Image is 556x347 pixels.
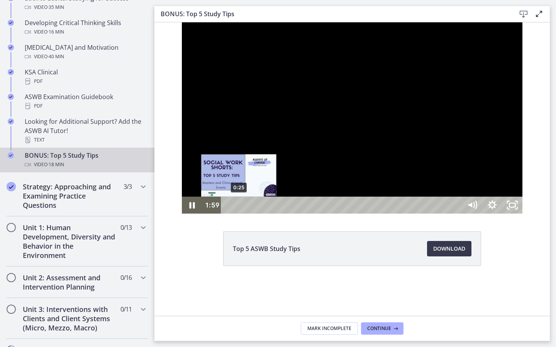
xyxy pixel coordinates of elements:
iframe: Video Lesson [154,22,550,214]
i: Completed [8,44,14,51]
div: Video [25,3,145,12]
span: Download [433,244,465,253]
span: 0 / 13 [120,223,132,232]
div: Text [25,135,145,145]
h2: Unit 1: Human Development, Diversity and Behavior in the Environment [23,223,117,260]
span: 0 / 11 [120,305,132,314]
div: Video [25,160,145,169]
div: BONUS: Top 5 Study Tips [25,151,145,169]
i: Completed [8,20,14,26]
h2: Unit 3: Interventions with Clients and Client Systems (Micro, Mezzo, Macro) [23,305,117,332]
span: · 40 min [47,52,64,61]
span: Top 5 ASWB Study Tips [233,244,300,253]
div: [MEDICAL_DATA] and Motivation [25,43,145,61]
span: Mark Incomplete [307,325,351,332]
span: · 18 min [47,160,64,169]
div: ASWB Examination Guidebook [25,92,145,111]
div: Video [25,27,145,37]
i: Completed [8,94,14,100]
button: Show settings menu [328,174,348,191]
i: Completed [8,118,14,125]
div: KSA Clinical [25,67,145,86]
div: PDF [25,101,145,111]
div: Looking for Additional Support? Add the ASWB AI Tutor! [25,117,145,145]
a: Download [427,241,471,256]
button: Mute [308,174,328,191]
span: 3 / 3 [124,182,132,191]
span: · 16 min [47,27,64,37]
h2: Unit 2: Assessment and Intervention Planning [23,273,117,291]
h2: Strategy: Approaching and Examining Practice Questions [23,182,117,210]
button: Unfullscreen [348,174,368,191]
div: Developing Critical Thinking Skills [25,18,145,37]
i: Completed [8,152,14,158]
h3: BONUS: Top 5 Study Tips [161,9,503,19]
span: 0 / 16 [120,273,132,282]
div: Video [25,52,145,61]
button: Continue [361,322,403,335]
button: Mark Incomplete [301,322,358,335]
span: · 35 min [47,3,64,12]
i: Completed [8,69,14,75]
i: Completed [7,182,16,191]
div: PDF [25,77,145,86]
span: Continue [367,325,391,332]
